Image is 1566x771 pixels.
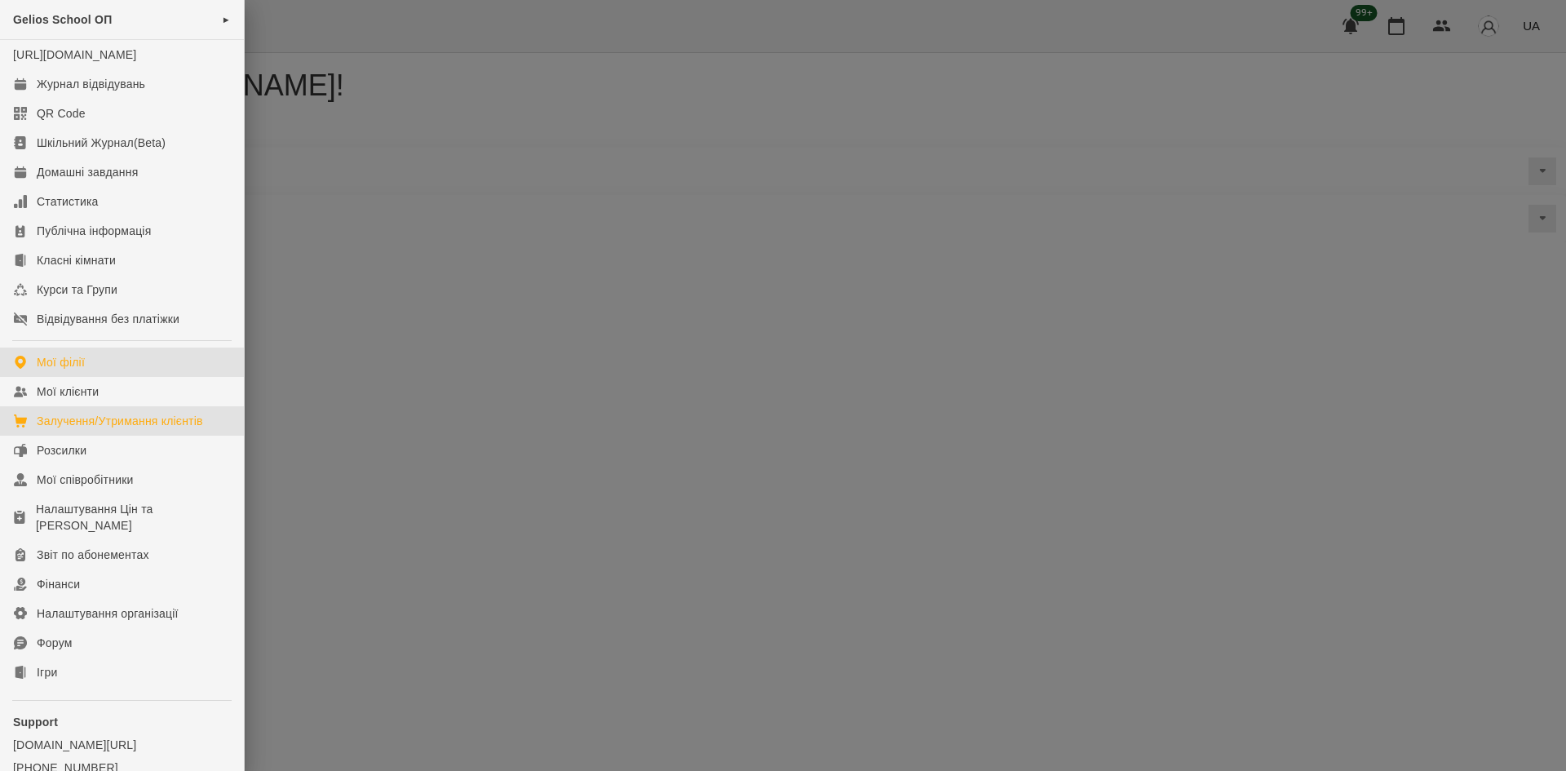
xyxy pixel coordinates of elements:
span: ► [222,13,231,26]
div: QR Code [37,105,86,122]
div: Шкільний Журнал(Beta) [37,135,166,151]
div: Мої співробітники [37,472,134,488]
div: Звіт по абонементах [37,547,149,563]
div: Класні кімнати [37,252,116,268]
div: Мої філії [37,354,85,370]
a: [DOMAIN_NAME][URL] [13,737,231,753]
div: Курси та Групи [37,281,117,298]
div: Статистика [37,193,99,210]
div: Налаштування організації [37,605,179,622]
div: Форум [37,635,73,651]
div: Мої клієнти [37,383,99,400]
div: Фінанси [37,576,80,592]
p: Support [13,714,231,730]
div: Домашні завдання [37,164,138,180]
div: Залучення/Утримання клієнтів [37,413,203,429]
div: Журнал відвідувань [37,76,145,92]
div: Публічна інформація [37,223,151,239]
div: Ігри [37,664,57,680]
span: Gelios School ОП [13,13,112,26]
a: [URL][DOMAIN_NAME] [13,48,136,61]
div: Налаштування Цін та [PERSON_NAME] [36,501,231,534]
div: Розсилки [37,442,86,459]
div: Відвідування без платіжки [37,311,179,327]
